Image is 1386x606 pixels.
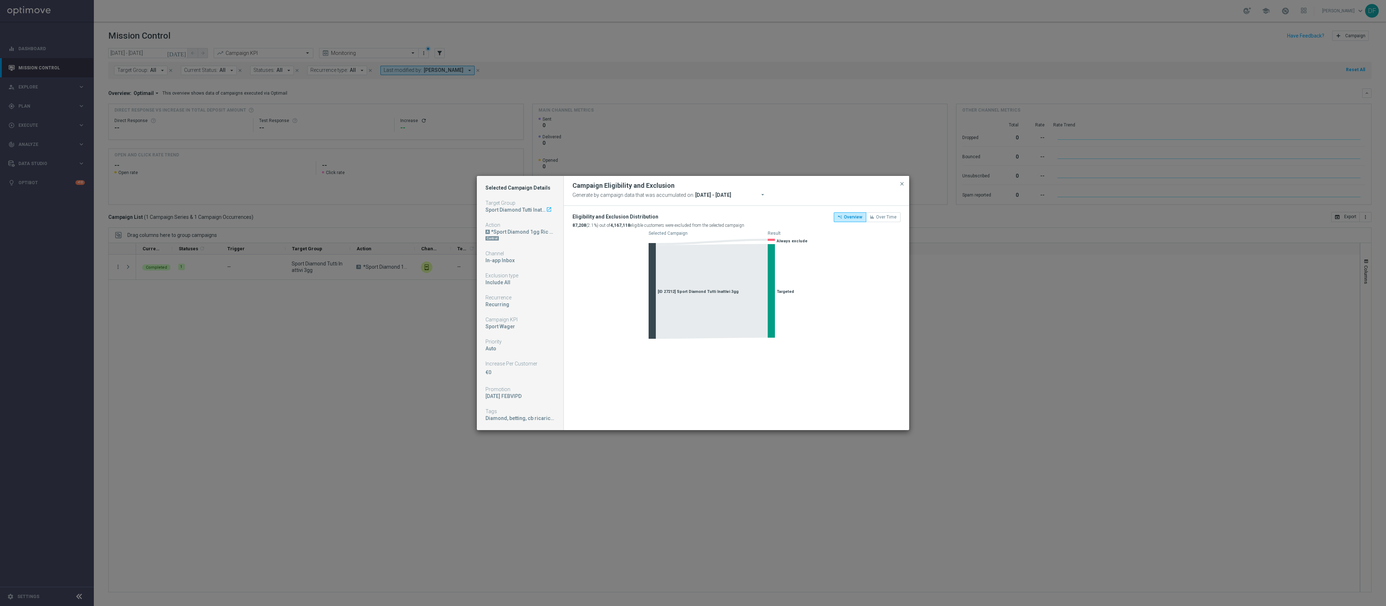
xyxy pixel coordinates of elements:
[485,338,555,345] div: Priority
[572,190,693,200] span: Generate by campaign data that was accumulated on
[485,222,555,228] div: Action
[485,200,555,206] div: Target Group
[485,207,555,213] div: Sport Diamond Tutti Inattivi 3gg
[844,215,862,220] span: Overview
[485,236,499,241] div: Control
[485,360,555,367] div: Increase Per Customer
[491,229,555,235] div: *Sport Diamond 1gg Ric 50% fino a 500€ Prog. / 50€ ogni 100€ Giocati Sport
[572,212,744,221] div: Eligibility and Exclusion Distribution
[485,415,555,421] div: Diamond, betting, cb ricarica, reactivation, bonus progressivo
[658,289,738,294] span: [ID 27212] Sport Diamond Tutti Inattivi 3gg
[485,235,555,242] div: DN
[834,212,866,222] button: Overview
[485,316,555,323] div: Campaign KPI
[768,231,781,236] text: Result
[546,207,552,212] i: launch
[485,229,555,235] div: *Sport Diamond 1gg Ric 50% fino a 500€ Prog. / 50€ ogni 100€ Giocati Sport
[485,369,555,376] p: €0
[759,191,767,198] i: arrow_drop_down
[485,408,555,415] div: Tags
[876,215,897,220] span: Over Time
[899,181,905,187] span: close
[485,250,555,257] div: Channel
[485,294,555,301] div: Recurrence
[485,386,555,393] div: Promotion
[759,190,769,201] button: arrow_drop_down
[485,272,555,279] div: Exclusion type
[777,289,794,294] span: Targeted
[485,207,546,213] div: Sport Diamond Tutti Inattivi 3gg
[572,221,744,230] div: (2.1%) out of eligible customers were excluded from the selected campaign
[485,257,555,264] div: In-app Inbox
[485,185,555,191] h1: Selected Campaign Details
[866,212,901,222] button: Over Time
[485,301,555,308] div: Recurring
[485,393,555,399] div: MONDAY FEBVIPD
[572,181,675,190] h2: Campaign Eligibility and Exclusion
[485,323,555,330] div: Sport Wager
[485,345,555,352] div: Auto
[693,190,775,200] input: Select date range
[649,231,688,236] text: Selected Campaign
[572,223,586,228] b: 87,208
[485,280,510,285] span: Include All
[546,207,552,213] a: launch
[610,223,630,228] b: 4,167,118
[485,230,490,234] div: A
[777,239,807,243] span: Always exclude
